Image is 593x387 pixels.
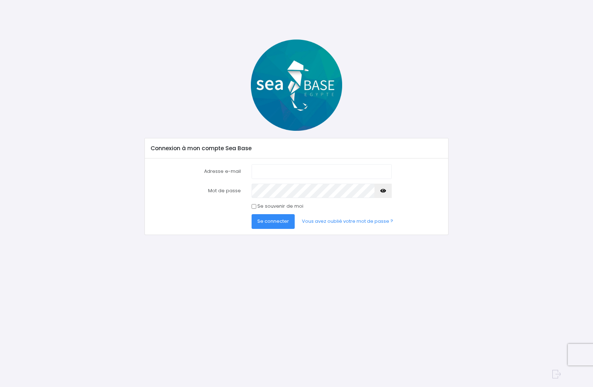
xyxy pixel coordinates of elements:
[145,138,448,158] div: Connexion à mon compte Sea Base
[146,184,246,198] label: Mot de passe
[296,214,399,229] a: Vous avez oublié votre mot de passe ?
[146,164,246,179] label: Adresse e-mail
[257,203,303,210] label: Se souvenir de moi
[257,218,289,225] span: Se connecter
[252,214,295,229] button: Se connecter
